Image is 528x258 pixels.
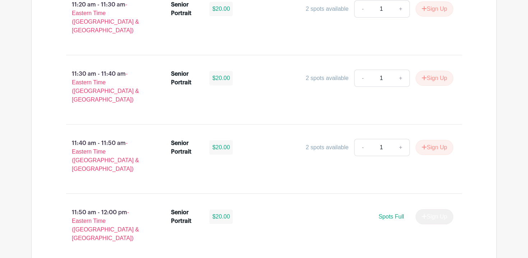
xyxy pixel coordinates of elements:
[171,208,201,225] div: Senior Portrait
[171,70,201,87] div: Senior Portrait
[392,70,410,87] a: +
[392,139,410,156] a: +
[306,5,348,13] div: 2 spots available
[354,70,371,87] a: -
[72,1,139,33] span: - Eastern Time ([GEOGRAPHIC_DATA] & [GEOGRAPHIC_DATA])
[379,214,404,220] span: Spots Full
[392,0,410,18] a: +
[416,71,453,86] button: Sign Up
[416,1,453,17] button: Sign Up
[306,74,348,83] div: 2 spots available
[171,0,201,18] div: Senior Portrait
[209,140,233,155] div: $20.00
[306,143,348,152] div: 2 spots available
[55,136,159,176] p: 11:40 am - 11:50 am
[209,210,233,224] div: $20.00
[72,71,139,103] span: - Eastern Time ([GEOGRAPHIC_DATA] & [GEOGRAPHIC_DATA])
[416,140,453,155] button: Sign Up
[354,0,371,18] a: -
[209,71,233,85] div: $20.00
[171,139,201,156] div: Senior Portrait
[209,2,233,16] div: $20.00
[72,140,139,172] span: - Eastern Time ([GEOGRAPHIC_DATA] & [GEOGRAPHIC_DATA])
[354,139,371,156] a: -
[72,209,139,241] span: - Eastern Time ([GEOGRAPHIC_DATA] & [GEOGRAPHIC_DATA])
[55,205,159,245] p: 11:50 am - 12:00 pm
[55,67,159,107] p: 11:30 am - 11:40 am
